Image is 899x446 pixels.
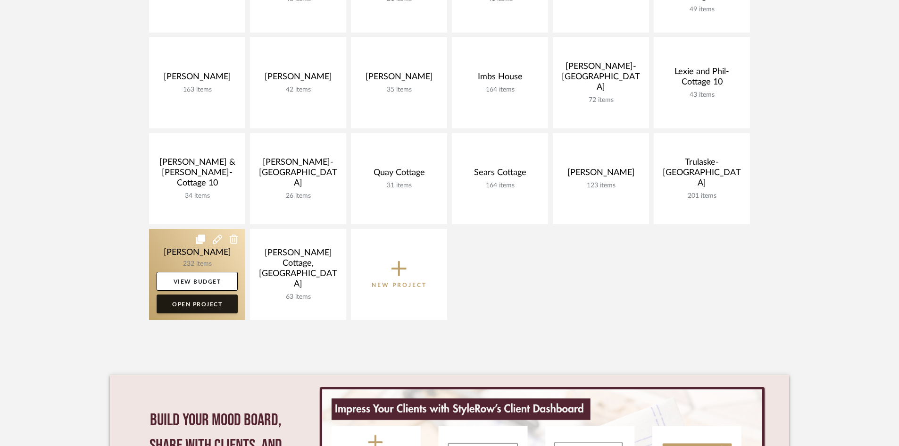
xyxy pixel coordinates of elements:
div: 49 items [661,6,742,14]
div: Imbs House [459,72,541,86]
div: [PERSON_NAME] Cottage, [GEOGRAPHIC_DATA] [258,248,339,293]
div: 34 items [157,192,238,200]
div: 72 items [560,96,641,104]
div: [PERSON_NAME] & [PERSON_NAME]-Cottage 10 [157,157,238,192]
p: New Project [372,280,427,290]
div: [PERSON_NAME]-[GEOGRAPHIC_DATA] [258,157,339,192]
div: Sears Cottage [459,168,541,182]
div: Quay Cottage [358,168,440,182]
div: 201 items [661,192,742,200]
div: [PERSON_NAME] [258,72,339,86]
div: 164 items [459,182,541,190]
div: 123 items [560,182,641,190]
div: Lexie and Phil-Cottage 10 [661,67,742,91]
div: 163 items [157,86,238,94]
div: [PERSON_NAME] [560,168,641,182]
div: 31 items [358,182,440,190]
div: 26 items [258,192,339,200]
a: Open Project [157,295,238,313]
div: 43 items [661,91,742,99]
div: [PERSON_NAME]- [GEOGRAPHIC_DATA] [560,61,641,96]
a: View Budget [157,272,238,291]
div: [PERSON_NAME] [157,72,238,86]
div: 35 items [358,86,440,94]
div: 63 items [258,293,339,301]
div: Trulaske-[GEOGRAPHIC_DATA] [661,157,742,192]
div: 164 items [459,86,541,94]
div: 42 items [258,86,339,94]
button: New Project [351,229,447,320]
div: [PERSON_NAME] [358,72,440,86]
